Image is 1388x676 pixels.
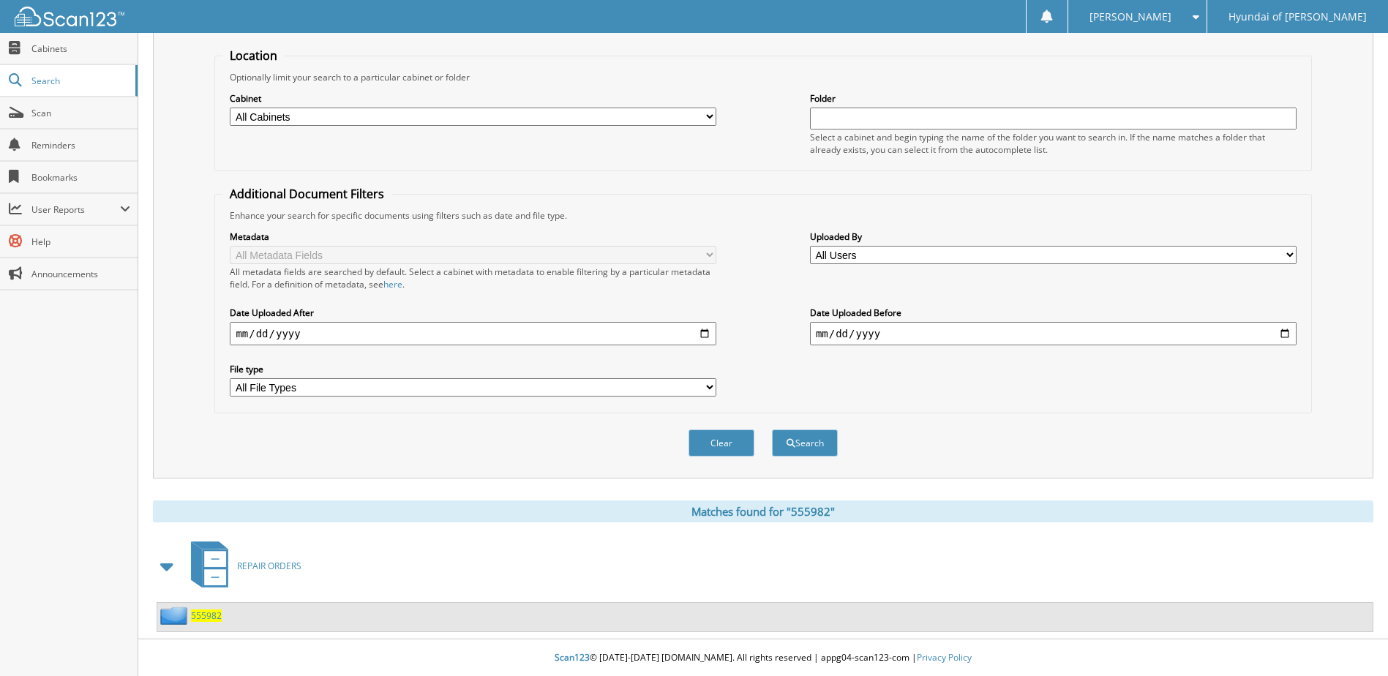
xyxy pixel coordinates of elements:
[810,92,1297,105] label: Folder
[31,171,130,184] span: Bookmarks
[222,71,1303,83] div: Optionally limit your search to a particular cabinet or folder
[555,651,590,664] span: Scan123
[810,307,1297,319] label: Date Uploaded Before
[810,230,1297,243] label: Uploaded By
[222,186,391,202] legend: Additional Document Filters
[31,268,130,280] span: Announcements
[182,537,301,595] a: REPAIR ORDERS
[191,609,222,622] a: 555982
[1315,606,1388,676] iframe: Chat Widget
[153,500,1373,522] div: Matches found for "555982"
[15,7,124,26] img: scan123-logo-white.svg
[31,75,128,87] span: Search
[138,640,1388,676] div: © [DATE]-[DATE] [DOMAIN_NAME]. All rights reserved | appg04-scan123-com |
[810,322,1297,345] input: end
[31,203,120,216] span: User Reports
[230,322,716,345] input: start
[31,107,130,119] span: Scan
[222,48,285,64] legend: Location
[230,266,716,290] div: All metadata fields are searched by default. Select a cabinet with metadata to enable filtering b...
[689,429,754,457] button: Clear
[383,278,402,290] a: here
[31,42,130,55] span: Cabinets
[31,139,130,151] span: Reminders
[237,560,301,572] span: REPAIR ORDERS
[917,651,972,664] a: Privacy Policy
[1089,12,1171,21] span: [PERSON_NAME]
[1228,12,1367,21] span: Hyundai of [PERSON_NAME]
[230,230,716,243] label: Metadata
[230,92,716,105] label: Cabinet
[772,429,838,457] button: Search
[810,131,1297,156] div: Select a cabinet and begin typing the name of the folder you want to search in. If the name match...
[230,363,716,375] label: File type
[31,236,130,248] span: Help
[160,606,191,625] img: folder2.png
[222,209,1303,222] div: Enhance your search for specific documents using filters such as date and file type.
[230,307,716,319] label: Date Uploaded After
